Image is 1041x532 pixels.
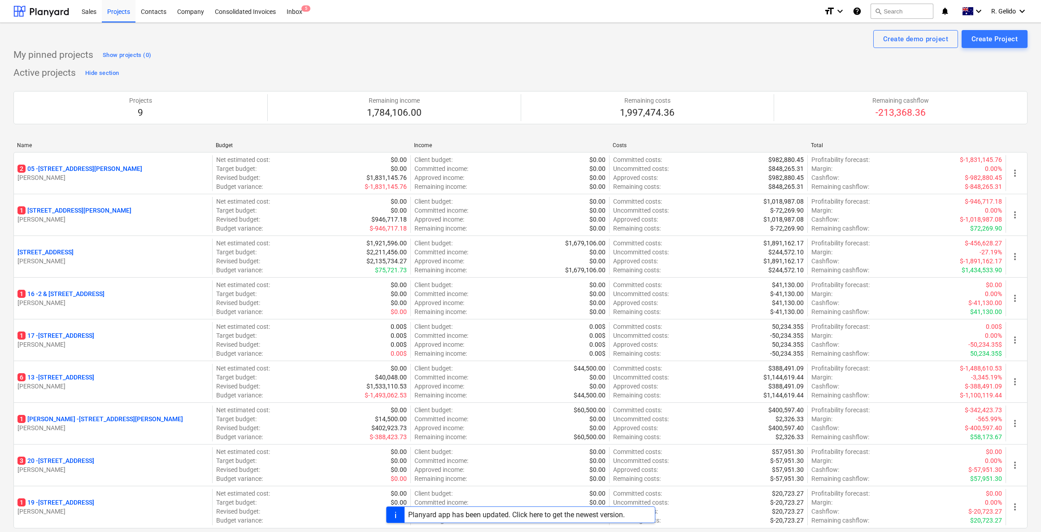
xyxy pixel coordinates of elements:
p: [PERSON_NAME] [17,257,209,266]
p: Remaining cashflow : [811,391,869,400]
p: Cashflow : [811,257,839,266]
p: Profitability forecast : [811,406,870,414]
p: 0.00% [985,289,1002,298]
p: $0.00 [589,206,605,215]
p: Committed costs : [613,322,662,331]
p: Revised budget : [216,382,260,391]
p: $-1,891,162.17 [960,257,1002,266]
p: 50,234.35$ [772,322,804,331]
p: Approved costs : [613,215,658,224]
p: [PERSON_NAME] [17,173,209,182]
p: Net estimated cost : [216,364,270,373]
p: -50,234.35$ [968,340,1002,349]
p: Remaining cashflow : [811,349,869,358]
p: $982,880.45 [768,155,804,164]
p: Approved costs : [613,298,658,307]
p: Margin : [811,248,832,257]
p: Target budget : [216,414,257,423]
span: more_vert [1010,251,1020,262]
p: Profitability forecast : [811,280,870,289]
div: Costs [613,142,804,148]
button: Search [871,4,933,19]
p: 0.00$ [391,340,407,349]
p: $-1,493,062.53 [365,391,407,400]
p: $75,721.73 [375,266,407,275]
span: 1 [17,290,26,298]
p: $0.00 [391,155,407,164]
span: more_vert [1010,168,1020,179]
div: 117 -[STREET_ADDRESS][PERSON_NAME] [17,331,209,349]
p: $848,265.31 [768,164,804,173]
p: Remaining costs : [613,391,661,400]
p: $-848,265.31 [965,182,1002,191]
p: $0.00 [589,382,605,391]
p: $1,018,987.08 [763,197,804,206]
p: $44,500.00 [574,364,605,373]
iframe: Chat Widget [996,489,1041,532]
p: $1,891,162.17 [763,239,804,248]
p: Uncommitted costs : [613,331,669,340]
p: Committed income : [414,206,468,215]
span: more_vert [1010,335,1020,345]
p: Revised budget : [216,340,260,349]
p: $-72,269.90 [770,224,804,233]
p: Cashflow : [811,215,839,224]
p: [STREET_ADDRESS][PERSON_NAME] [17,206,131,215]
p: $0.00 [391,164,407,173]
i: keyboard_arrow_down [835,6,845,17]
span: more_vert [1010,209,1020,220]
p: Net estimated cost : [216,280,270,289]
p: $0.00 [391,289,407,298]
p: 17 - [STREET_ADDRESS] [17,331,94,340]
p: Remaining costs : [613,307,661,316]
p: Margin : [811,164,832,173]
p: Cashflow : [811,423,839,432]
p: $-400,597.40 [965,423,1002,432]
span: 3 [17,457,26,465]
p: $14,500.00 [375,414,407,423]
p: Remaining income : [414,182,467,191]
span: 1 [17,206,26,214]
p: $-41,130.00 [968,298,1002,307]
p: Cashflow : [811,298,839,307]
p: -565.99% [976,414,1002,423]
p: Margin : [811,414,832,423]
p: Uncommitted costs : [613,414,669,423]
p: 50,234.35$ [772,340,804,349]
p: Cashflow : [811,173,839,182]
div: Hide section [85,68,119,78]
p: $0.00 [391,307,407,316]
p: $41,130.00 [772,280,804,289]
span: R. Gelido [991,8,1016,15]
div: 320 -[STREET_ADDRESS][PERSON_NAME] [17,456,209,474]
p: Profitability forecast : [811,197,870,206]
p: Approved income : [414,382,464,391]
p: $1,144,619.44 [763,373,804,382]
span: search [875,8,882,15]
span: 1 [17,331,26,340]
p: Uncommitted costs : [613,248,669,257]
p: Net estimated cost : [216,239,270,248]
p: Remaining cashflow : [811,307,869,316]
p: Client budget : [414,322,453,331]
p: 0.00$ [391,322,407,331]
p: $40,048.00 [375,373,407,382]
div: [STREET_ADDRESS][PERSON_NAME] [17,248,209,266]
p: [PERSON_NAME] [17,465,209,474]
p: Target budget : [216,331,257,340]
p: $2,135,734.27 [366,257,407,266]
p: Committed costs : [613,364,662,373]
p: Remaining income : [414,307,467,316]
p: $388,491.09 [768,382,804,391]
p: Client budget : [414,197,453,206]
p: Cashflow : [811,382,839,391]
p: $1,891,162.17 [763,257,804,266]
div: 613 -[STREET_ADDRESS][PERSON_NAME] [17,373,209,391]
i: keyboard_arrow_down [1017,6,1028,17]
p: $-946,717.18 [370,224,407,233]
p: $0.00 [589,182,605,191]
p: Revised budget : [216,423,260,432]
i: Knowledge base [853,6,862,17]
p: Client budget : [414,406,453,414]
p: Committed income : [414,373,468,382]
